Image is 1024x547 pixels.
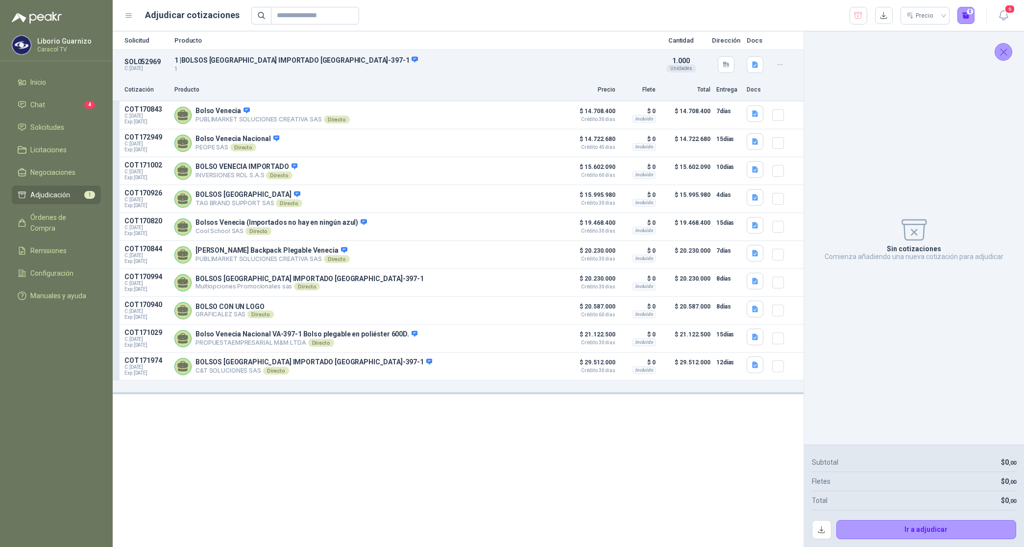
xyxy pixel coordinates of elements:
p: COT171002 [124,161,169,169]
p: $ 14.722.680 [566,133,615,150]
span: Exp: [DATE] [124,119,169,125]
p: $ 14.722.680 [661,133,710,153]
p: BOLSO CON UN LOGO [195,303,274,310]
p: COT170843 [124,105,169,113]
span: Manuales y ayuda [30,290,86,301]
p: 15 días [716,329,741,340]
div: Precio [906,8,935,23]
p: INVERSIONES ROL S.A.S [195,171,297,179]
span: Exp: [DATE] [124,259,169,264]
p: $ 0 [621,217,656,229]
p: 10 días [716,161,741,173]
p: $ 0 [621,245,656,257]
p: GRAFICALEZ SAS [195,310,274,318]
p: $ 0 [621,329,656,340]
p: Cool School SAS [195,227,367,235]
p: $ 14.708.400 [661,105,710,125]
p: PUBLIMARKET SOLUCIONES CREATIVA SAS [195,116,350,123]
p: $ 0 [621,273,656,285]
p: COT170994 [124,273,169,281]
p: Entrega [716,85,741,95]
p: $ 15.995.980 [566,189,615,206]
span: 0 [1005,477,1016,485]
span: Crédito 45 días [566,145,615,150]
span: 0 [1005,458,1016,466]
p: $ 19.468.400 [661,217,710,237]
span: 0 [1005,497,1016,504]
span: Exp: [DATE] [124,175,169,181]
div: Directo [263,367,289,375]
p: $ 20.587.000 [661,301,710,320]
p: BOLSOS [GEOGRAPHIC_DATA] [195,190,302,199]
div: Incluido [633,338,656,346]
button: Cerrar [995,43,1012,61]
div: Directo [294,283,320,290]
p: 7 días [716,245,741,257]
p: COT170820 [124,217,169,225]
div: Incluido [633,366,656,374]
span: Exp: [DATE] [124,314,169,320]
p: PEOPE SAS [195,143,279,151]
p: TAG BRAND SUPPORT SAS [195,199,302,207]
p: Subtotal [812,457,838,468]
span: Configuración [30,268,73,279]
p: Caracol TV [37,47,98,52]
p: PROPUESTAEMPRESARIAL M&M LTDA [195,339,417,347]
p: Producto [174,37,651,44]
p: $ [1001,457,1016,468]
p: PUBLIMARKET SOLUCIONES CREATIVA SAS [195,255,350,263]
a: Órdenes de Compra [12,208,101,238]
p: $ 20.230.000 [661,273,710,292]
p: $ 19.468.400 [566,217,615,234]
span: Órdenes de Compra [30,212,92,234]
p: COT171029 [124,329,169,336]
p: Precio [566,85,615,95]
span: Crédito 30 días [566,257,615,262]
span: 1 [84,191,95,199]
p: $ 20.587.000 [566,301,615,317]
p: Solicitud [124,37,169,44]
div: Incluido [633,283,656,290]
p: COT170940 [124,301,169,309]
a: Licitaciones [12,141,101,159]
p: $ 14.708.400 [566,105,615,122]
a: Manuales y ayuda [12,286,101,305]
span: Exp: [DATE] [124,147,169,153]
p: $ 15.995.980 [661,189,710,209]
p: $ [1001,476,1016,487]
p: BOLSO VENECIA IMPORTADO [195,163,297,171]
span: Chat [30,99,45,110]
img: Company Logo [12,36,31,54]
span: C: [DATE] [124,253,169,259]
span: ,00 [1009,479,1016,485]
p: 1 | BOLSOS [GEOGRAPHIC_DATA] IMPORTADO [GEOGRAPHIC_DATA]-397-1 [174,56,651,65]
p: $ 15.602.090 [661,161,710,181]
p: 7 días [716,105,741,117]
span: Crédito 30 días [566,117,615,122]
p: 15 días [716,217,741,229]
a: Inicio [12,73,101,92]
p: COT172949 [124,133,169,141]
p: 8 días [716,273,741,285]
div: Directo [230,143,256,151]
div: Incluido [633,143,656,151]
p: $ 29.512.000 [566,357,615,373]
span: Crédito 30 días [566,340,615,345]
span: Crédito 30 días [566,285,615,289]
p: C: [DATE] [124,66,169,71]
span: Negociaciones [30,167,75,178]
p: Producto [174,85,561,95]
p: Comienza añadiendo una nueva cotización para adjudicar [825,253,1003,261]
p: Dirección [711,37,741,44]
p: 1 [174,65,651,74]
span: C: [DATE] [124,197,169,203]
span: C: [DATE] [124,309,169,314]
p: $ 20.230.000 [661,245,710,264]
span: Remisiones [30,245,67,256]
p: Cotización [124,85,169,95]
p: [PERSON_NAME] Backpack Plegable Venecia [195,246,350,255]
span: Exp: [DATE] [124,231,169,237]
span: Exp: [DATE] [124,370,169,376]
p: COT170926 [124,189,169,197]
div: Directo [276,199,302,207]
